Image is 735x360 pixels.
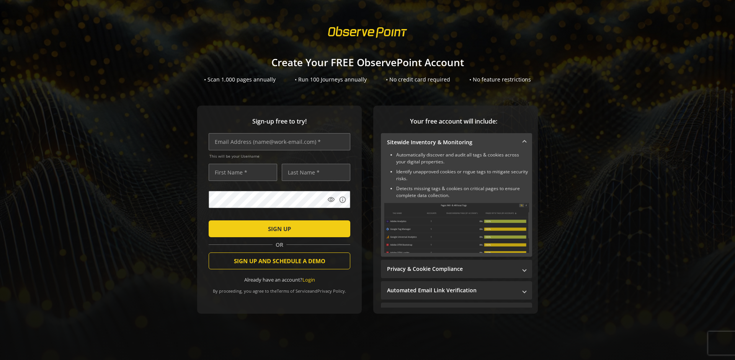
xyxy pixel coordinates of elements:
[339,196,346,204] mat-icon: info
[469,76,531,83] div: • No feature restrictions
[381,303,532,321] mat-expansion-panel-header: Performance Monitoring with Web Vitals
[302,276,315,283] a: Login
[327,196,335,204] mat-icon: visibility
[396,185,529,199] li: Detects missing tags & cookies on critical pages to ensure complete data collection.
[381,151,532,257] div: Sitewide Inventory & Monitoring
[209,283,350,294] div: By proceeding, you agree to the and .
[396,168,529,182] li: Identify unapproved cookies or rogue tags to mitigate security risks.
[282,164,350,181] input: Last Name *
[381,133,532,151] mat-expansion-panel-header: Sitewide Inventory & Monitoring
[209,153,350,159] span: This will be your Username
[209,117,350,126] span: Sign-up free to try!
[387,287,517,294] mat-panel-title: Automated Email Link Verification
[381,260,532,278] mat-expansion-panel-header: Privacy & Cookie Compliance
[386,76,450,83] div: • No credit card required
[295,76,367,83] div: • Run 100 Journeys annually
[209,164,277,181] input: First Name *
[317,288,345,294] a: Privacy Policy
[209,276,350,283] div: Already have an account?
[381,281,532,300] mat-expansion-panel-header: Automated Email Link Verification
[209,220,350,237] button: SIGN UP
[204,76,276,83] div: • Scan 1,000 pages annually
[387,265,517,273] mat-panel-title: Privacy & Cookie Compliance
[384,203,529,253] img: Sitewide Inventory & Monitoring
[396,151,529,165] li: Automatically discover and audit all tags & cookies across your digital properties.
[273,241,286,249] span: OR
[209,252,350,269] button: SIGN UP AND SCHEDULE A DEMO
[387,138,517,146] mat-panel-title: Sitewide Inventory & Monitoring
[234,254,325,268] span: SIGN UP AND SCHEDULE A DEMO
[381,117,526,126] span: Your free account will include:
[209,133,350,150] input: Email Address (name@work-email.com) *
[268,222,291,236] span: SIGN UP
[277,288,310,294] a: Terms of Service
